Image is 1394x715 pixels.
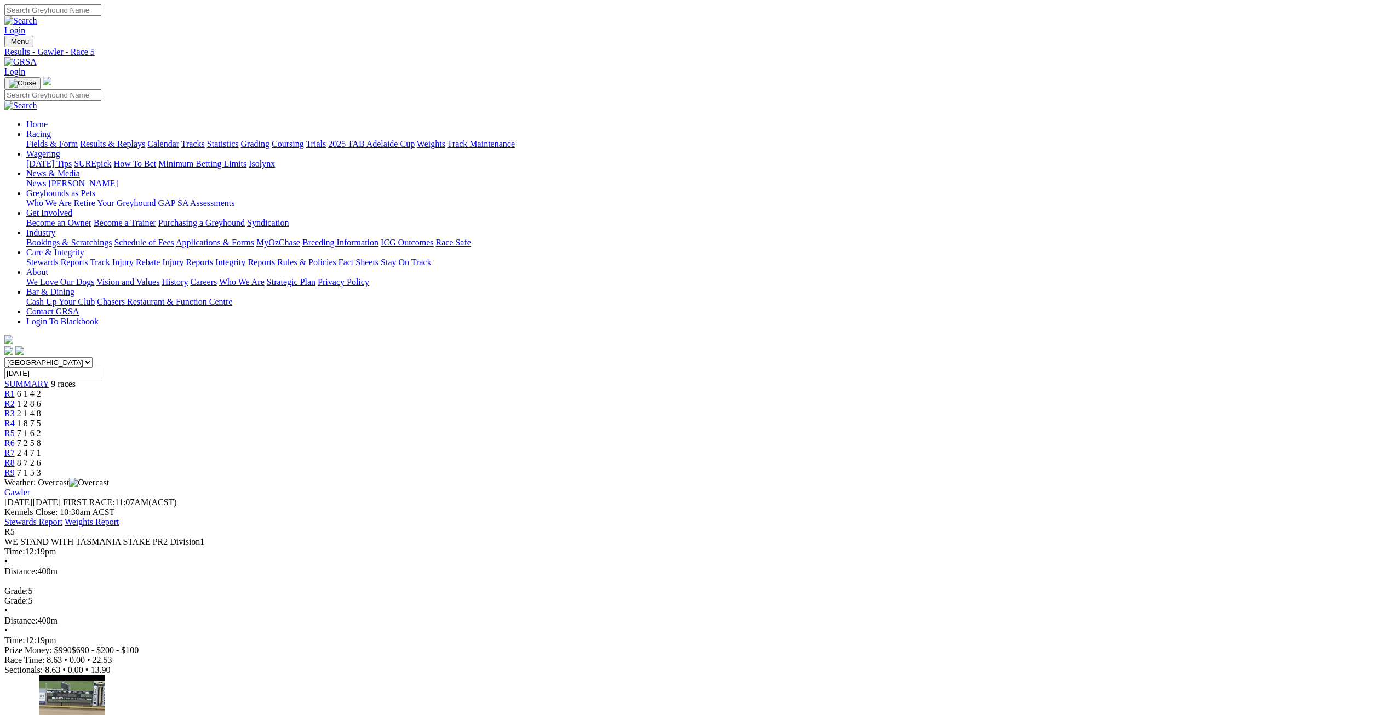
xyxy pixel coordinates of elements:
div: Racing [26,139,1390,149]
span: 8.63 [47,655,62,665]
span: 0.00 [68,665,83,674]
span: 7 2 5 8 [17,438,41,448]
span: R9 [4,468,15,477]
button: Toggle navigation [4,36,33,47]
span: • [87,655,90,665]
a: Purchasing a Greyhound [158,218,245,227]
a: R6 [4,438,15,448]
a: Bookings & Scratchings [26,238,112,247]
img: facebook.svg [4,346,13,355]
a: Care & Integrity [26,248,84,257]
a: Privacy Policy [318,277,369,287]
a: Contact GRSA [26,307,79,316]
img: Close [9,79,36,88]
span: Time: [4,636,25,645]
div: WE STAND WITH TASMANIA STAKE PR2 Division1 [4,537,1390,547]
a: R8 [4,458,15,467]
a: Race Safe [435,238,471,247]
a: We Love Our Dogs [26,277,94,287]
span: • [4,626,8,635]
a: [DATE] Tips [26,159,72,168]
span: 0.00 [70,655,85,665]
span: • [64,655,67,665]
span: 11:07AM(ACST) [63,497,177,507]
img: Search [4,16,37,26]
span: 1 2 8 6 [17,399,41,408]
a: Greyhounds as Pets [26,188,95,198]
a: R5 [4,428,15,438]
a: Vision and Values [96,277,159,287]
div: 400m [4,567,1390,576]
span: Weather: Overcast [4,478,109,487]
a: Track Maintenance [448,139,515,148]
span: Time: [4,547,25,556]
span: FIRST RACE: [63,497,114,507]
span: 6 1 4 2 [17,389,41,398]
div: Prize Money: $990 [4,645,1390,655]
a: Results - Gawler - Race 5 [4,47,1390,57]
a: Breeding Information [302,238,378,247]
span: • [4,606,8,615]
div: About [26,277,1390,287]
input: Select date [4,368,101,379]
a: Results & Replays [80,139,145,148]
a: SUMMARY [4,379,49,388]
a: Bar & Dining [26,287,74,296]
span: Race Time: [4,655,44,665]
a: Isolynx [249,159,275,168]
a: ICG Outcomes [381,238,433,247]
div: 5 [4,596,1390,606]
div: Get Involved [26,218,1390,228]
img: GRSA [4,57,37,67]
a: Wagering [26,149,60,158]
div: Kennels Close: 10:30am ACST [4,507,1390,517]
span: Grade: [4,596,28,605]
a: Injury Reports [162,258,213,267]
span: 2 1 4 8 [17,409,41,418]
span: [DATE] [4,497,33,507]
div: 12:19pm [4,636,1390,645]
a: R4 [4,419,15,428]
a: R1 [4,389,15,398]
a: [PERSON_NAME] [48,179,118,188]
a: Minimum Betting Limits [158,159,246,168]
a: Tracks [181,139,205,148]
a: Weights Report [65,517,119,527]
a: GAP SA Assessments [158,198,235,208]
span: 8 7 2 6 [17,458,41,467]
div: Industry [26,238,1390,248]
a: Integrity Reports [215,258,275,267]
span: 13.90 [90,665,110,674]
a: Weights [417,139,445,148]
a: SUREpick [74,159,111,168]
div: Bar & Dining [26,297,1390,307]
span: 1 8 7 5 [17,419,41,428]
span: 7 1 6 2 [17,428,41,438]
a: How To Bet [114,159,157,168]
img: twitter.svg [15,346,24,355]
input: Search [4,89,101,101]
span: $690 - $200 - $100 [72,645,139,655]
a: Track Injury Rebate [90,258,160,267]
a: Become a Trainer [94,218,156,227]
a: Calendar [147,139,179,148]
span: 8.63 [45,665,60,674]
a: News & Media [26,169,80,178]
a: Careers [190,277,217,287]
span: 9 races [51,379,76,388]
div: Care & Integrity [26,258,1390,267]
button: Toggle navigation [4,77,41,89]
a: Stewards Report [4,517,62,527]
a: R2 [4,399,15,408]
input: Search [4,4,101,16]
span: Distance: [4,616,37,625]
a: Login [4,67,25,76]
a: Chasers Restaurant & Function Centre [97,297,232,306]
span: • [4,557,8,566]
a: Schedule of Fees [114,238,174,247]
